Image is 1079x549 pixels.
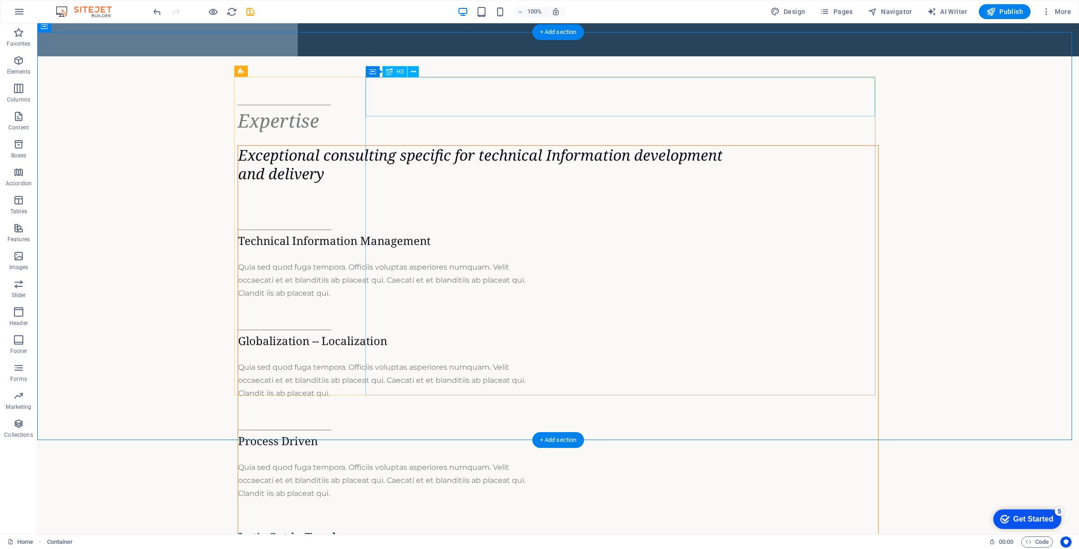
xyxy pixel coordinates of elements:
span: H3 [396,69,403,75]
button: More [1038,4,1075,19]
a: Click to cancel selection. Double-click to open Pages [7,536,33,548]
p: Features [7,236,30,243]
span: Pages [820,7,853,16]
span: AI Writer [927,7,968,16]
span: Code [1025,536,1049,548]
span: Navigator [868,7,912,16]
p: Collections [4,431,33,439]
span: Design [771,7,806,16]
p: Marketing [6,403,31,411]
p: Forms [10,375,27,383]
p: Boxes [11,152,27,159]
i: Save (Ctrl+S) [245,7,256,17]
div: + Add section [533,432,584,448]
button: save [245,6,256,17]
p: Footer [10,347,27,355]
button: Click here to leave preview mode and continue editing [207,6,219,17]
p: Accordion [6,180,32,187]
button: reload [226,6,237,17]
div: 5 [69,2,78,11]
p: Slider [12,291,26,299]
button: Code [1021,536,1053,548]
p: Images [9,264,28,271]
button: Navigator [864,4,916,19]
div: Get Started [27,10,68,19]
button: Design [767,4,809,19]
p: Columns [7,96,30,103]
nav: breadcrumb [47,536,73,548]
p: Tables [10,208,27,215]
button: Usercentrics [1060,536,1072,548]
button: 100% [513,6,546,17]
p: Content [8,124,29,131]
i: Undo: Edit headline (Ctrl+Z) [152,7,163,17]
i: Reload page [226,7,237,17]
img: Editor Logo [54,6,123,17]
button: AI Writer [923,4,971,19]
div: + Add section [533,24,584,40]
button: Pages [816,4,856,19]
span: Click to select. Double-click to edit [47,536,73,548]
span: Publish [986,7,1023,16]
div: Design (Ctrl+Alt+Y) [767,4,809,19]
span: 00 00 [999,536,1013,548]
button: Publish [979,4,1031,19]
span: : [1005,538,1007,545]
p: Header [9,319,28,327]
span: More [1042,7,1071,16]
i: On resize automatically adjust zoom level to fit chosen device. [552,7,560,16]
h6: 100% [527,6,542,17]
button: undo [151,6,163,17]
p: Favorites [7,40,30,47]
p: Elements [7,68,31,75]
div: Get Started 5 items remaining, 0% complete [7,5,75,24]
h6: Session time [989,536,1014,548]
